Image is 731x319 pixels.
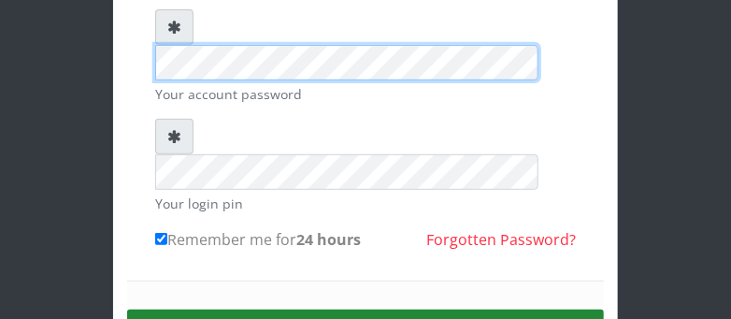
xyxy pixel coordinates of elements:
[155,84,576,104] small: Your account password
[296,229,361,250] b: 24 hours
[155,233,167,245] input: Remember me for24 hours
[155,194,576,213] small: Your login pin
[426,229,576,250] a: Forgotten Password?
[155,228,361,251] label: Remember me for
